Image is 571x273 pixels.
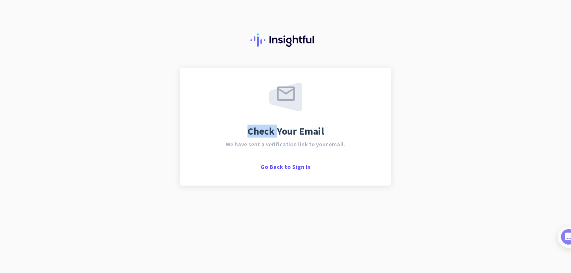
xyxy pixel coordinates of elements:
span: Check Your Email [247,126,324,136]
span: We have sent a verification link to your email. [226,141,345,147]
span: Go Back to Sign In [260,163,311,171]
img: Insightful [250,33,321,47]
img: email-sent [269,83,302,111]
